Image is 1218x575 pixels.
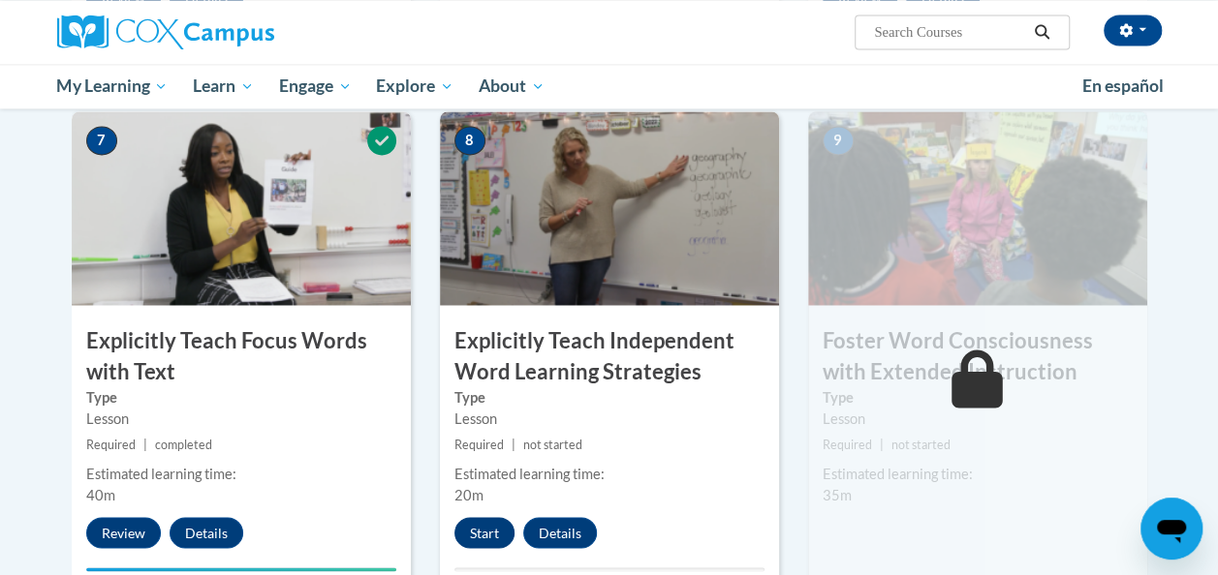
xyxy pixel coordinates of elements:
img: Course Image [72,111,411,305]
img: Cox Campus [57,15,274,49]
div: Lesson [454,408,765,429]
div: Main menu [43,64,1176,108]
span: 40m [86,486,115,502]
div: Lesson [823,408,1133,429]
div: Estimated learning time: [823,463,1133,484]
span: Engage [279,75,352,98]
label: Type [454,386,765,408]
span: Required [823,437,872,451]
a: Cox Campus [57,15,406,49]
img: Course Image [440,111,779,305]
a: Learn [180,64,266,108]
span: Required [454,437,504,451]
span: 8 [454,126,485,155]
span: not started [891,437,951,451]
span: 7 [86,126,117,155]
a: My Learning [45,64,181,108]
button: Details [170,517,243,548]
span: 35m [823,486,852,502]
button: Search [1027,20,1056,44]
h3: Explicitly Teach Focus Words with Text [72,326,411,386]
span: 9 [823,126,854,155]
label: Type [86,386,396,408]
div: Your progress [86,567,396,571]
button: Account Settings [1104,15,1162,45]
label: Type [823,386,1133,408]
input: Search Courses [872,20,1027,44]
span: | [143,437,147,451]
a: Engage [266,64,364,108]
button: Start [454,517,515,548]
div: Estimated learning time: [454,463,765,484]
a: En español [1070,66,1176,106]
span: Required [86,437,136,451]
span: En español [1082,76,1164,96]
span: Explore [376,75,453,98]
span: | [880,437,884,451]
iframe: Button to launch messaging window [1140,498,1202,560]
button: Review [86,517,161,548]
a: Explore [363,64,466,108]
span: completed [155,437,212,451]
span: 20m [454,486,484,502]
button: Details [523,517,597,548]
a: About [466,64,557,108]
span: | [512,437,515,451]
div: Estimated learning time: [86,463,396,484]
span: Learn [193,75,254,98]
span: My Learning [56,75,168,98]
div: Lesson [86,408,396,429]
h3: Explicitly Teach Independent Word Learning Strategies [440,326,779,386]
img: Course Image [808,111,1147,305]
h3: Foster Word Consciousness with Extended Instruction [808,326,1147,386]
span: About [479,75,545,98]
span: not started [523,437,582,451]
